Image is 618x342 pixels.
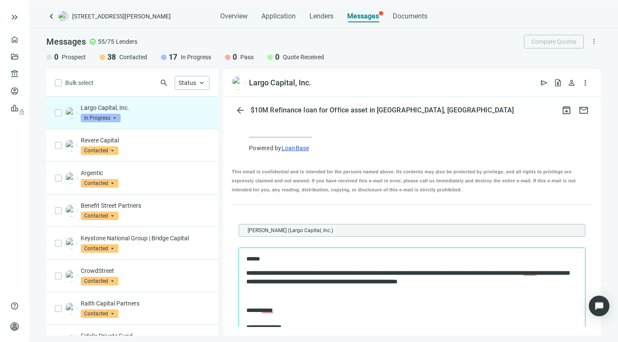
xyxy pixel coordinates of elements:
span: In Progress [181,53,211,61]
span: search [160,79,168,87]
button: keyboard_double_arrow_right [9,12,20,22]
span: Contacted [81,212,118,220]
span: Contacted [81,146,118,155]
p: Revere Capital [81,136,209,145]
p: Raith Capital Partners [81,299,209,308]
img: c7652aa0-7a0e-4b45-9ad1-551f88ce4c3e [65,172,77,184]
p: Argentic [81,169,209,177]
img: f277470a-ef91-4945-a43b-450ea1cd8728 [65,205,77,217]
p: Benefit Street Partners [81,201,209,210]
span: [STREET_ADDRESS][PERSON_NAME] [72,12,171,21]
span: Overview [220,12,248,21]
p: CrowdStreet [81,266,209,275]
span: 0 [233,52,237,62]
div: Open Intercom Messenger [589,296,609,316]
span: Quote Received [283,53,324,61]
span: Lenders [116,37,137,46]
span: arrow_back [235,105,245,115]
img: 52269fad-39b4-441f-a661-2782cbd29c4e [65,139,77,151]
span: In Progress [81,114,121,122]
span: Contacted [81,244,118,253]
span: check_circle [89,38,96,45]
span: Contacted [81,277,118,285]
span: Messages [347,12,379,20]
button: archive [558,102,575,119]
button: more_vert [587,35,601,48]
img: fb0dc0c6-b5d2-45fb-a310-cf5bdd72d288 [65,270,77,282]
span: help [10,302,19,310]
span: Prospect [62,53,86,61]
button: Compare Quotes [524,35,584,48]
span: Contacted [81,179,118,188]
span: Contacted [119,53,147,61]
a: keyboard_arrow_left [46,11,57,21]
span: Application [261,12,296,21]
span: 55/75 [98,37,114,46]
span: request_quote [554,79,562,87]
img: 7802685c-19be-40a1-827d-5baadaeb2f39 [65,237,77,249]
span: 0 [54,52,58,62]
button: arrow_back [232,102,249,119]
span: mail [579,105,589,115]
span: more_vert [590,38,598,45]
button: request_quote [551,76,565,90]
span: Lenders [309,12,333,21]
span: Bulk select [65,78,94,88]
button: mail [575,102,592,119]
p: Fidelis Private Fund [81,332,209,340]
span: archive [561,105,572,115]
span: Status [179,79,196,86]
span: [PERSON_NAME] (Largo Capital, Inc.) [248,226,333,235]
span: send [540,79,548,87]
span: 17 [169,52,177,62]
span: 38 [107,52,116,62]
span: keyboard_arrow_up [198,79,206,87]
span: person [567,79,576,87]
span: 0 [275,52,279,62]
span: Contacted [81,309,118,318]
img: deal-logo [58,11,69,21]
span: Messages [46,36,86,47]
span: person [10,322,19,331]
span: more_vert [581,79,590,87]
span: Documents [393,12,427,21]
img: 572b270e-2216-435a-926a-16386fd144ba [65,303,77,315]
button: more_vert [579,76,592,90]
button: send [537,76,551,90]
img: ad199841-5f66-478c-8a8b-680a2c0b1db9 [232,76,245,90]
div: $10M Refinance loan for Office asset in [GEOGRAPHIC_DATA], [GEOGRAPHIC_DATA] [249,106,516,115]
img: ad199841-5f66-478c-8a8b-680a2c0b1db9 [65,107,77,119]
div: Largo Capital, Inc. [249,78,311,88]
p: Keystone National Group | Bridge Capital [81,234,209,242]
span: Benjamin Blanton (Largo Capital, Inc.) [244,226,336,235]
button: person [565,76,579,90]
span: Pass [240,53,254,61]
p: Largo Capital, Inc. [81,103,209,112]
